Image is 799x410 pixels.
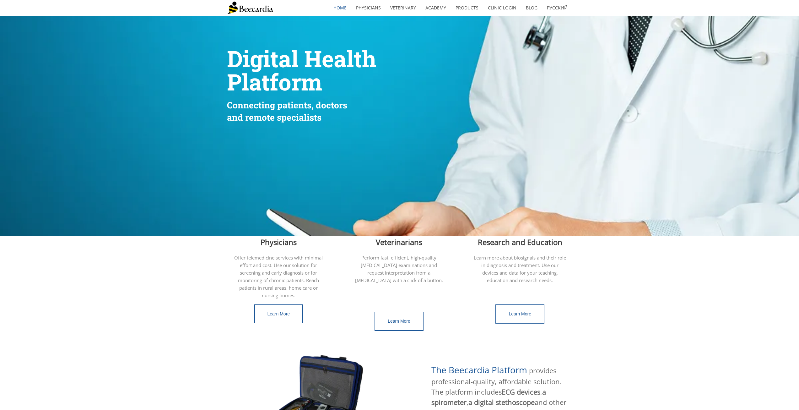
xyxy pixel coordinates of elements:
[451,1,483,15] a: Products
[261,237,297,247] span: Physicians
[483,1,521,15] a: Clinic Login
[227,112,321,123] span: and remote specialists
[227,44,376,74] span: Digital Health
[267,311,290,316] span: Learn More
[521,1,542,15] a: Blog
[351,1,386,15] a: Physicians
[254,304,303,324] a: Learn More
[386,1,421,15] a: Veterinary
[375,312,424,331] a: Learn More
[234,254,323,298] span: Offer telemedicine services with minimal effort and cost. Use our solution for screening and earl...
[227,99,347,111] span: Connecting patients, doctors
[478,237,562,247] span: Research and Education
[355,254,443,283] span: Perform fast, efficient, high-quality [MEDICAL_DATA] examinations and request interpretation from...
[468,397,535,407] span: a digital stethoscope
[388,319,410,324] span: Learn More
[227,2,273,14] img: Beecardia
[431,364,527,376] span: The Beecardia Platform
[542,1,572,15] a: Русский
[474,254,566,283] span: Learn more about biosignals and their role in diagnosis and treatment. Use our devices and data f...
[227,67,322,97] span: Platform
[376,237,422,247] span: Veterinarians
[495,304,544,324] a: Learn More
[329,1,351,15] a: home
[502,387,540,396] span: ECG devices
[509,311,531,316] span: Learn More
[421,1,451,15] a: Academy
